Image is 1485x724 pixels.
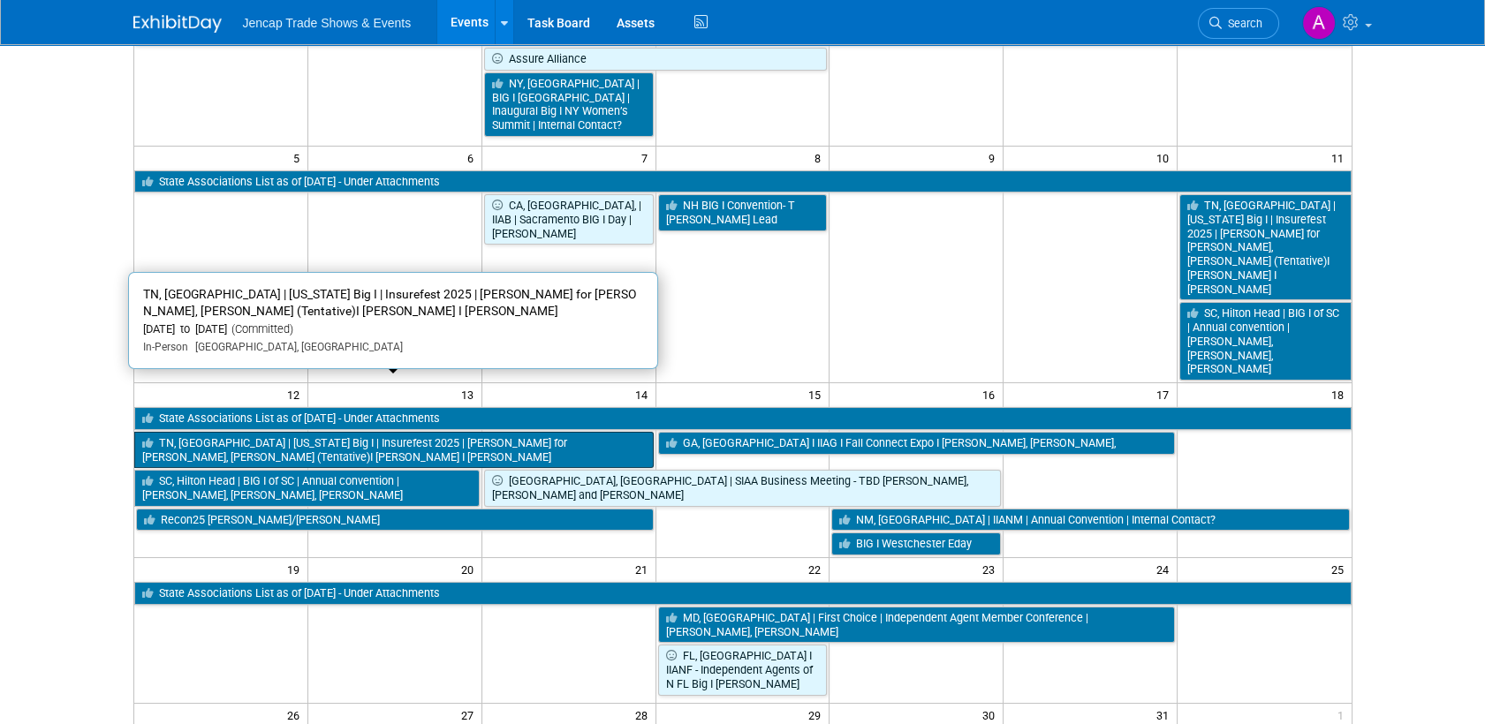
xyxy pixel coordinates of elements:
[285,558,307,580] span: 19
[285,383,307,405] span: 12
[658,432,1176,455] a: GA, [GEOGRAPHIC_DATA] I IIAG I Fall Connect Expo I [PERSON_NAME], [PERSON_NAME],
[134,170,1352,193] a: State Associations List as of [DATE] - Under Attachments
[134,582,1352,605] a: State Associations List as of [DATE] - Under Attachments
[633,383,655,405] span: 14
[292,147,307,169] span: 5
[658,194,828,230] a: NH BIG I Convention- T [PERSON_NAME] Lead
[981,383,1003,405] span: 16
[484,48,828,71] a: Assure Alliance
[459,383,481,405] span: 13
[1302,6,1336,40] img: Allison Sharpe
[1179,302,1351,381] a: SC, Hilton Head | BIG I of SC | Annual convention | [PERSON_NAME], [PERSON_NAME], [PERSON_NAME]
[633,558,655,580] span: 21
[188,341,403,353] span: [GEOGRAPHIC_DATA], [GEOGRAPHIC_DATA]
[807,558,829,580] span: 22
[1330,147,1352,169] span: 11
[136,509,654,532] a: Recon25 [PERSON_NAME]/[PERSON_NAME]
[987,147,1003,169] span: 9
[831,532,1001,555] a: BIG I Westchester Eday
[143,287,636,318] span: TN, [GEOGRAPHIC_DATA] | [US_STATE] Big I | Insurefest 2025 | [PERSON_NAME] for [PERSON_NAME], [PE...
[1330,558,1352,580] span: 25
[1155,147,1177,169] span: 10
[831,509,1349,532] a: NM, [GEOGRAPHIC_DATA] | IIANM | Annual Convention | Internal Contact?
[1198,8,1279,39] a: Search
[658,645,828,695] a: FL, [GEOGRAPHIC_DATA] I IIANF - Independent Agents of N FL Big I [PERSON_NAME]
[143,341,188,353] span: In-Person
[227,322,293,336] span: (Committed)
[813,147,829,169] span: 8
[807,383,829,405] span: 15
[133,15,222,33] img: ExhibitDay
[981,558,1003,580] span: 23
[658,607,1176,643] a: MD, [GEOGRAPHIC_DATA] | First Choice | Independent Agent Member Conference | [PERSON_NAME], [PERS...
[1155,558,1177,580] span: 24
[134,470,480,506] a: SC, Hilton Head | BIG I of SC | Annual convention | [PERSON_NAME], [PERSON_NAME], [PERSON_NAME]
[1222,17,1262,30] span: Search
[484,194,654,245] a: CA, [GEOGRAPHIC_DATA], | IIAB | Sacramento BIG I Day | [PERSON_NAME]
[1330,383,1352,405] span: 18
[143,322,643,337] div: [DATE] to [DATE]
[1179,194,1351,300] a: TN, [GEOGRAPHIC_DATA] | [US_STATE] Big I | Insurefest 2025 | [PERSON_NAME] for [PERSON_NAME], [PE...
[134,432,654,468] a: TN, [GEOGRAPHIC_DATA] | [US_STATE] Big I | Insurefest 2025 | [PERSON_NAME] for [PERSON_NAME], [PE...
[466,147,481,169] span: 6
[484,72,654,137] a: NY, [GEOGRAPHIC_DATA] | BIG I [GEOGRAPHIC_DATA] | Inaugural Big I NY Women’s Summit | Internal Co...
[484,470,1002,506] a: [GEOGRAPHIC_DATA], [GEOGRAPHIC_DATA] | SIAA Business Meeting - TBD [PERSON_NAME], [PERSON_NAME] a...
[640,147,655,169] span: 7
[243,16,412,30] span: Jencap Trade Shows & Events
[1155,383,1177,405] span: 17
[459,558,481,580] span: 20
[134,407,1352,430] a: State Associations List as of [DATE] - Under Attachments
